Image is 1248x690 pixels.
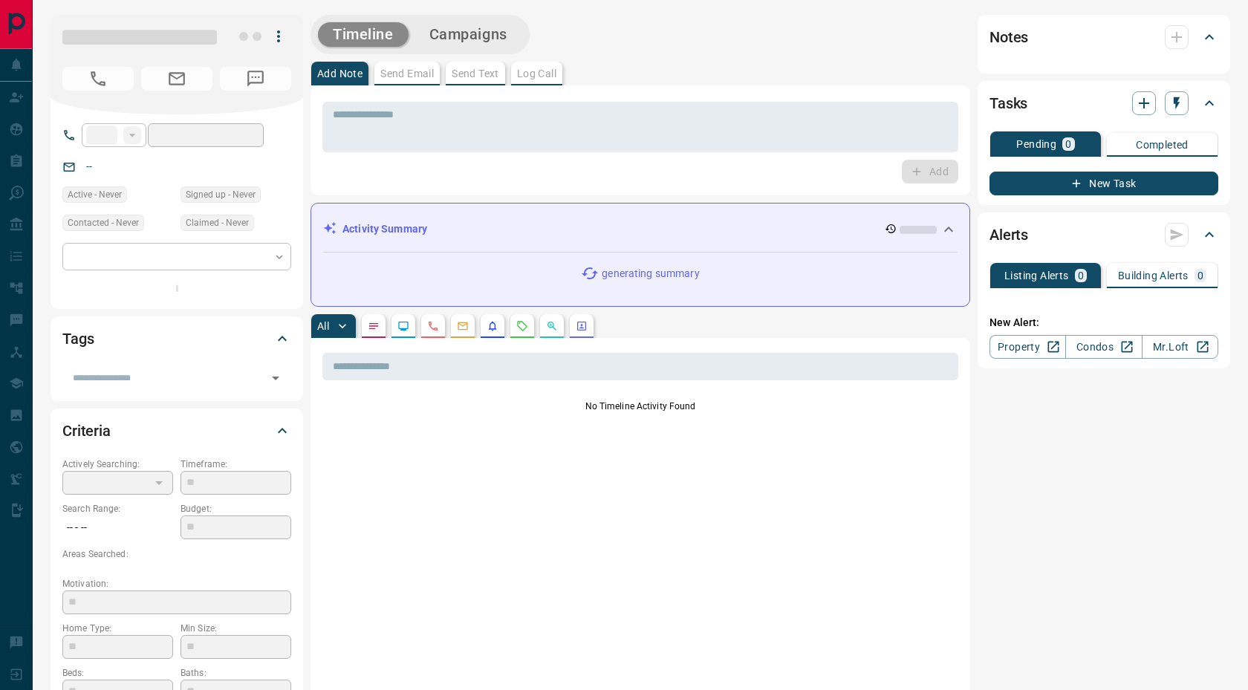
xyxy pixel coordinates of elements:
p: -- - -- [62,515,173,540]
span: No Email [141,67,212,91]
button: New Task [989,172,1218,195]
p: Timeframe: [181,458,291,471]
div: Criteria [62,413,291,449]
p: All [317,321,329,331]
p: Home Type: [62,622,173,635]
span: Signed up - Never [186,187,256,202]
svg: Calls [427,320,439,332]
p: Motivation: [62,577,291,590]
button: Timeline [318,22,409,47]
span: No Number [220,67,291,91]
p: Activity Summary [342,221,427,237]
p: Beds: [62,666,173,680]
p: Areas Searched: [62,547,291,561]
a: Property [989,335,1066,359]
span: No Number [62,67,134,91]
div: Tasks [989,85,1218,121]
svg: Lead Browsing Activity [397,320,409,332]
svg: Notes [368,320,380,332]
p: Completed [1136,140,1189,150]
p: Budget: [181,502,291,515]
p: Pending [1016,139,1056,149]
p: 0 [1065,139,1071,149]
p: 0 [1078,270,1084,281]
h2: Criteria [62,419,111,443]
h2: Alerts [989,223,1028,247]
svg: Listing Alerts [487,320,498,332]
p: Listing Alerts [1004,270,1069,281]
p: generating summary [602,266,699,281]
span: Active - Never [68,187,122,202]
p: Building Alerts [1118,270,1189,281]
p: Actively Searching: [62,458,173,471]
p: Search Range: [62,502,173,515]
button: Campaigns [415,22,522,47]
svg: Requests [516,320,528,332]
svg: Agent Actions [576,320,588,332]
span: Claimed - Never [186,215,249,230]
div: Notes [989,19,1218,55]
button: Open [265,368,286,388]
span: Contacted - Never [68,215,139,230]
a: -- [86,160,92,172]
a: Condos [1065,335,1142,359]
p: Min Size: [181,622,291,635]
p: Add Note [317,68,363,79]
p: No Timeline Activity Found [322,400,958,413]
svg: Opportunities [546,320,558,332]
div: Tags [62,321,291,357]
a: Mr.Loft [1142,335,1218,359]
div: Activity Summary [323,215,958,243]
p: New Alert: [989,315,1218,331]
div: Alerts [989,217,1218,253]
svg: Emails [457,320,469,332]
p: 0 [1197,270,1203,281]
h2: Tags [62,327,94,351]
p: Baths: [181,666,291,680]
h2: Tasks [989,91,1027,115]
h2: Notes [989,25,1028,49]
